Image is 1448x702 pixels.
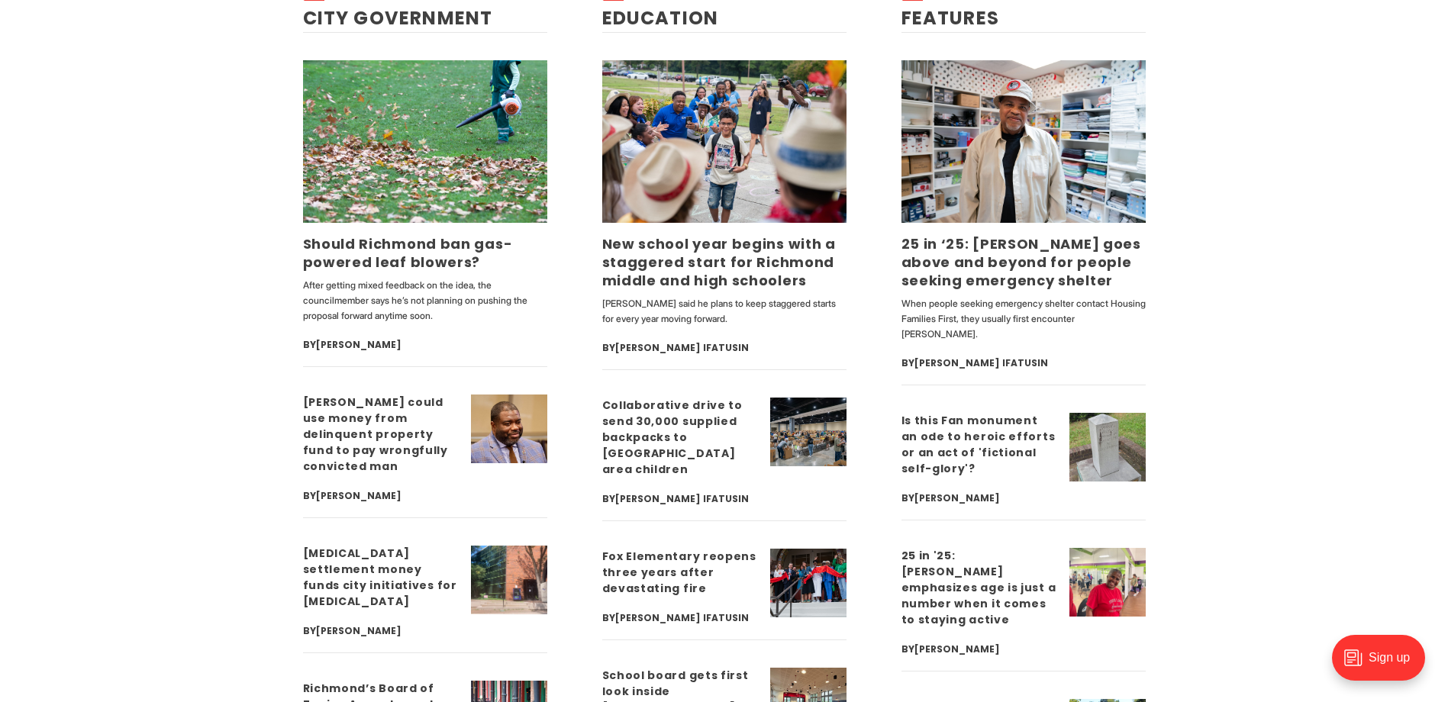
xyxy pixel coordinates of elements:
[770,398,847,466] img: Collaborative drive to send 30,000 supplied backpacks to Richmond area children
[901,413,1056,476] a: Is this Fan monument an ode to heroic efforts or an act of 'fictional self-glory'?
[316,624,402,637] a: [PERSON_NAME]
[303,5,493,31] a: City Government
[602,296,847,327] p: [PERSON_NAME] said he plans to keep staggered starts for every year moving forward.
[303,234,513,272] a: Should Richmond ban gas-powered leaf blowers?
[316,338,402,351] a: [PERSON_NAME]
[1319,627,1448,702] iframe: portal-trigger
[901,5,1000,31] a: Features
[303,336,547,354] div: By
[914,642,1000,655] a: [PERSON_NAME]
[914,491,1000,504] a: [PERSON_NAME]
[602,5,719,31] a: Education
[901,640,1057,659] div: By
[901,354,1146,372] div: By
[901,548,1056,627] a: 25 in '25: [PERSON_NAME] emphasizes age is just a number when it comes to staying active
[901,489,1057,507] div: By
[615,492,749,505] a: [PERSON_NAME] Ifatusin
[602,490,758,508] div: By
[615,341,749,354] a: [PERSON_NAME] Ifatusin
[471,394,547,463] img: Richmond could use money from delinquent property fund to pay wrongfully convicted man
[303,60,547,223] img: Should Richmond ban gas-powered leaf blowers?
[615,611,749,624] a: [PERSON_NAME] Ifatusin
[602,60,847,223] img: New school year begins with a staggered start for Richmond middle and high schoolers
[602,234,836,290] a: New school year begins with a staggered start for Richmond middle and high schoolers
[602,339,847,357] div: By
[471,546,547,614] img: Opioid settlement money funds city initiatives for harm reduction
[1069,413,1146,481] img: Is this Fan monument an ode to heroic efforts or an act of 'fictional self-glory'?
[901,234,1141,290] a: 25 in ‘25: [PERSON_NAME] goes above and beyond for people seeking emergency shelter
[602,398,743,477] a: Collaborative drive to send 30,000 supplied backpacks to [GEOGRAPHIC_DATA] area children
[914,356,1048,369] a: [PERSON_NAME] Ifatusin
[316,489,402,502] a: [PERSON_NAME]
[602,609,758,627] div: By
[1069,548,1146,617] img: 25 in '25: Debra Sims Fleisher emphasizes age is just a number when it comes to staying active
[303,622,459,640] div: By
[303,487,459,505] div: By
[770,549,847,617] img: Fox Elementary reopens three years after devastating fire
[901,296,1146,342] p: When people seeking emergency shelter contact Housing Families First, they usually first encounte...
[303,394,448,474] a: [PERSON_NAME] could use money from delinquent property fund to pay wrongfully convicted man
[602,549,756,596] a: Fox Elementary reopens three years after devastating fire
[901,60,1146,223] img: 25 in ‘25: Rodney Hopkins goes above and beyond for people seeking emergency shelter
[303,546,457,609] a: [MEDICAL_DATA] settlement money funds city initiatives for [MEDICAL_DATA]
[303,278,547,324] p: After getting mixed feedback on the idea, the councilmember says he’s not planning on pushing the...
